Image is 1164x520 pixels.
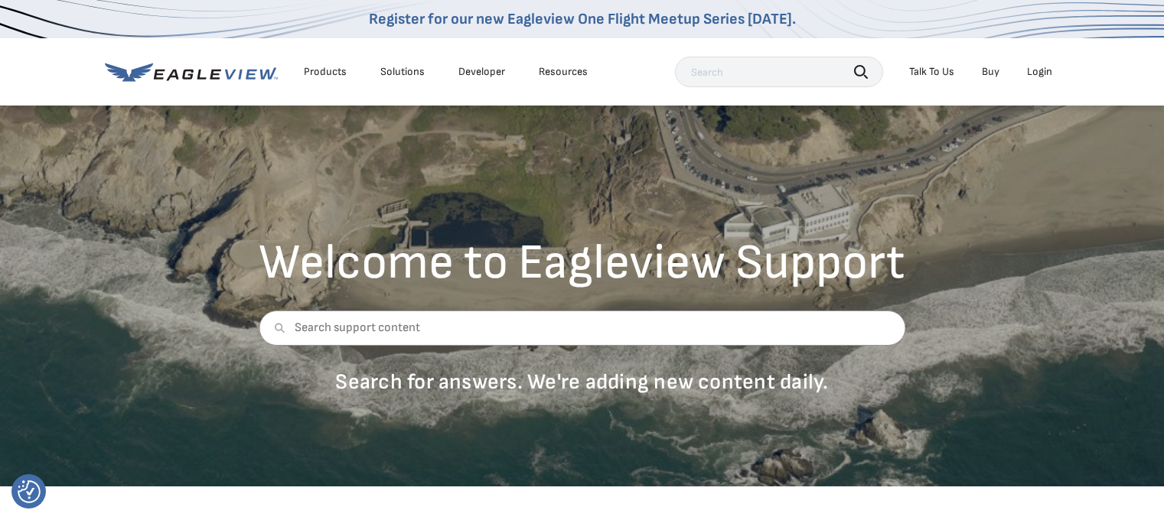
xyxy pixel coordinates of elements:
div: Talk To Us [909,65,954,79]
img: Revisit consent button [18,480,41,503]
button: Consent Preferences [18,480,41,503]
a: Developer [458,65,505,79]
input: Search support content [259,310,905,346]
p: Search for answers. We're adding new content daily. [259,369,905,395]
div: Solutions [380,65,425,79]
a: Register for our new Eagleview One Flight Meetup Series [DATE]. [369,10,796,28]
a: Buy [982,65,999,79]
div: Login [1027,65,1052,79]
h2: Welcome to Eagleview Support [259,239,905,288]
input: Search [675,57,883,87]
div: Resources [539,65,588,79]
div: Products [304,65,347,79]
